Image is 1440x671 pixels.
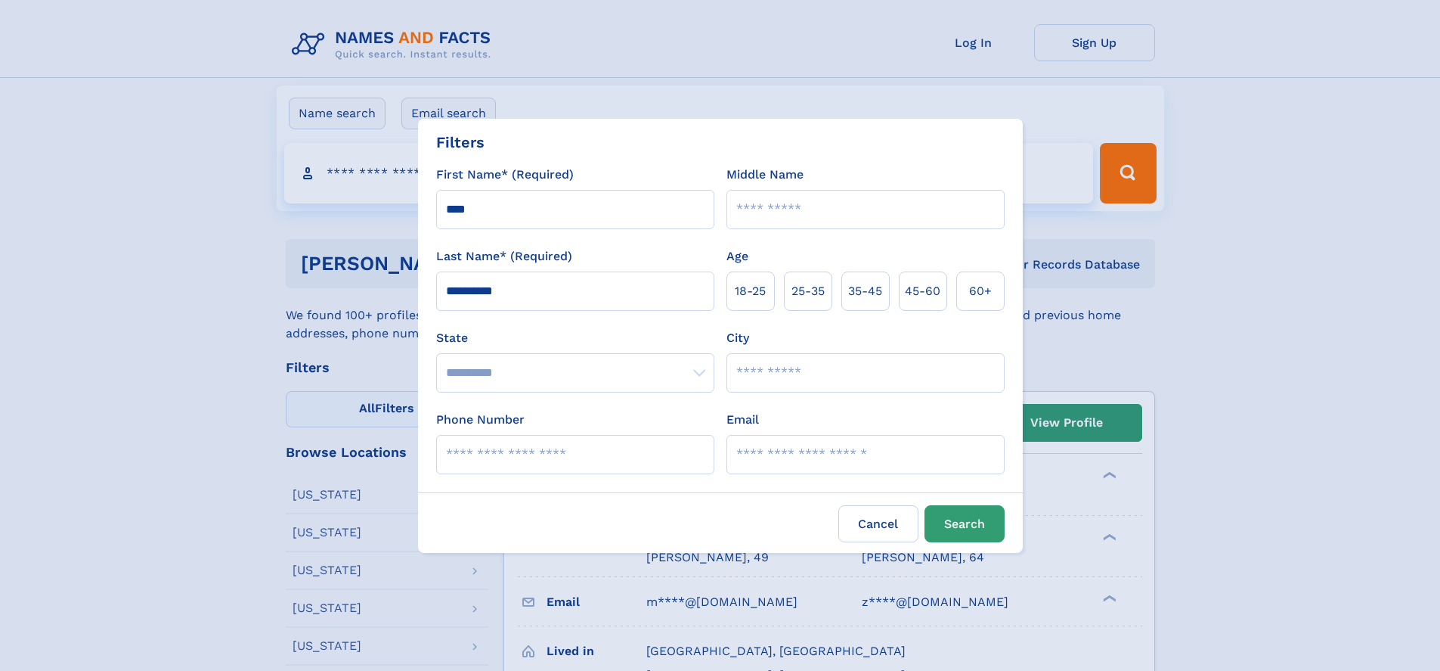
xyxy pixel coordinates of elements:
[436,131,485,154] div: Filters
[838,505,918,542] label: Cancel
[905,282,940,300] span: 45‑60
[791,282,825,300] span: 25‑35
[436,329,714,347] label: State
[726,411,759,429] label: Email
[969,282,992,300] span: 60+
[735,282,766,300] span: 18‑25
[848,282,882,300] span: 35‑45
[436,411,525,429] label: Phone Number
[726,166,804,184] label: Middle Name
[436,166,574,184] label: First Name* (Required)
[726,247,748,266] label: Age
[924,505,1005,542] button: Search
[436,247,572,266] label: Last Name* (Required)
[726,329,749,347] label: City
